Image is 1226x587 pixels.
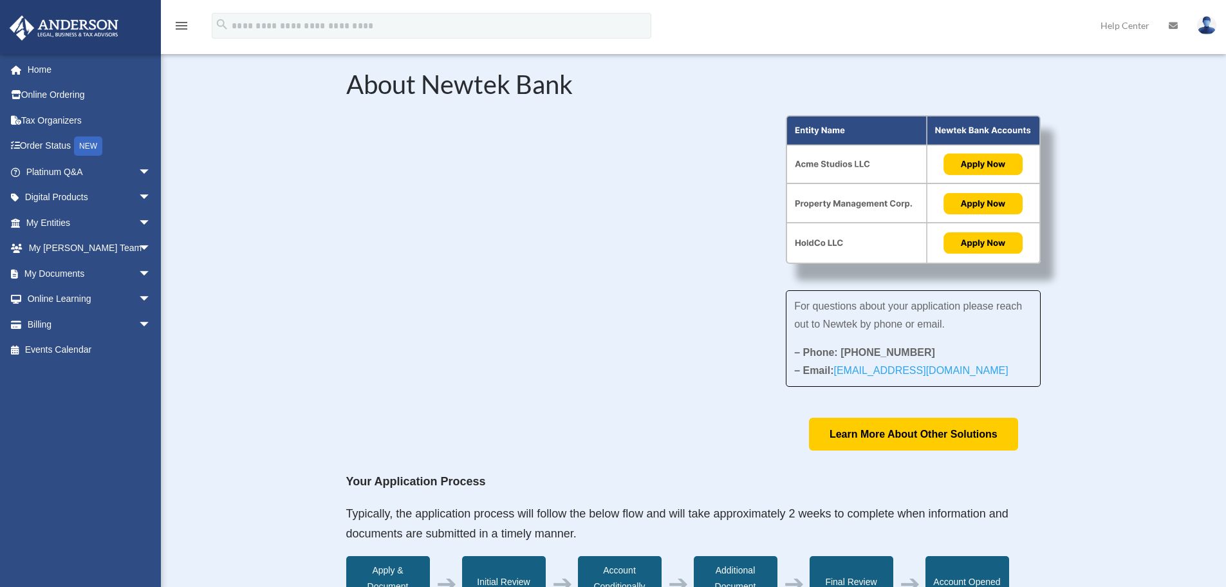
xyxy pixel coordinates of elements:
[138,312,164,338] span: arrow_drop_down
[9,82,171,108] a: Online Ordering
[138,210,164,236] span: arrow_drop_down
[9,286,171,312] a: Online Learningarrow_drop_down
[74,136,102,156] div: NEW
[794,301,1022,330] span: For questions about your application please reach out to Newtek by phone or email.
[9,107,171,133] a: Tax Organizers
[215,17,229,32] i: search
[138,261,164,287] span: arrow_drop_down
[9,133,171,160] a: Order StatusNEW
[6,15,122,41] img: Anderson Advisors Platinum Portal
[809,418,1018,451] a: Learn More About Other Solutions
[346,115,748,341] iframe: NewtekOne and Newtek Bank's Partnership with Anderson Advisors
[9,185,171,210] a: Digital Productsarrow_drop_down
[833,365,1008,382] a: [EMAIL_ADDRESS][DOMAIN_NAME]
[138,185,164,211] span: arrow_drop_down
[9,236,171,261] a: My [PERSON_NAME] Teamarrow_drop_down
[9,210,171,236] a: My Entitiesarrow_drop_down
[174,23,189,33] a: menu
[1197,16,1216,35] img: User Pic
[346,475,486,488] strong: Your Application Process
[786,115,1041,265] img: About Partnership Graphic (3)
[138,286,164,313] span: arrow_drop_down
[794,365,1008,376] strong: – Email:
[9,57,171,82] a: Home
[9,337,171,363] a: Events Calendar
[174,18,189,33] i: menu
[138,159,164,185] span: arrow_drop_down
[9,159,171,185] a: Platinum Q&Aarrow_drop_down
[138,236,164,262] span: arrow_drop_down
[9,261,171,286] a: My Documentsarrow_drop_down
[9,312,171,337] a: Billingarrow_drop_down
[794,347,935,358] strong: – Phone: [PHONE_NUMBER]
[346,71,1041,104] h2: About Newtek Bank
[346,507,1008,541] span: Typically, the application process will follow the below flow and will take approximately 2 weeks...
